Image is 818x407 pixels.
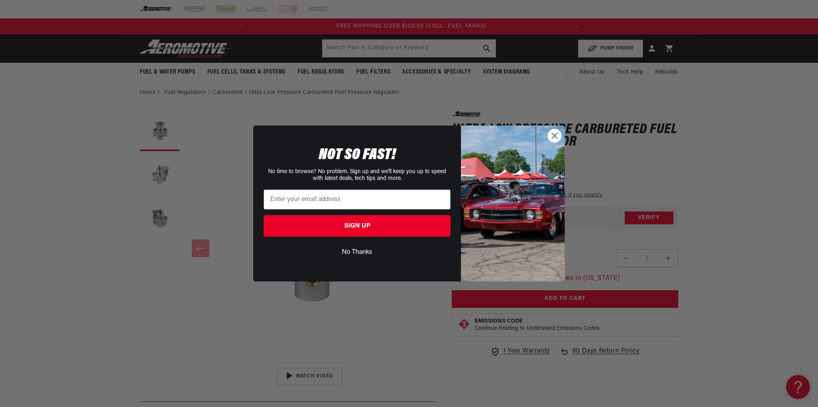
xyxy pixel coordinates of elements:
input: Enter your email address [264,190,451,209]
span: No time to browse? No problem. Sign up and we'll keep you up to speed with latest deals, tech tip... [268,169,446,182]
span: NOT SO FAST! [319,147,396,163]
button: Close dialog [548,129,562,143]
button: No Thanks [264,245,451,260]
img: 85cdd541-2605-488b-b08c-a5ee7b438a35.jpeg [461,126,565,281]
button: SIGN UP [264,215,451,237]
